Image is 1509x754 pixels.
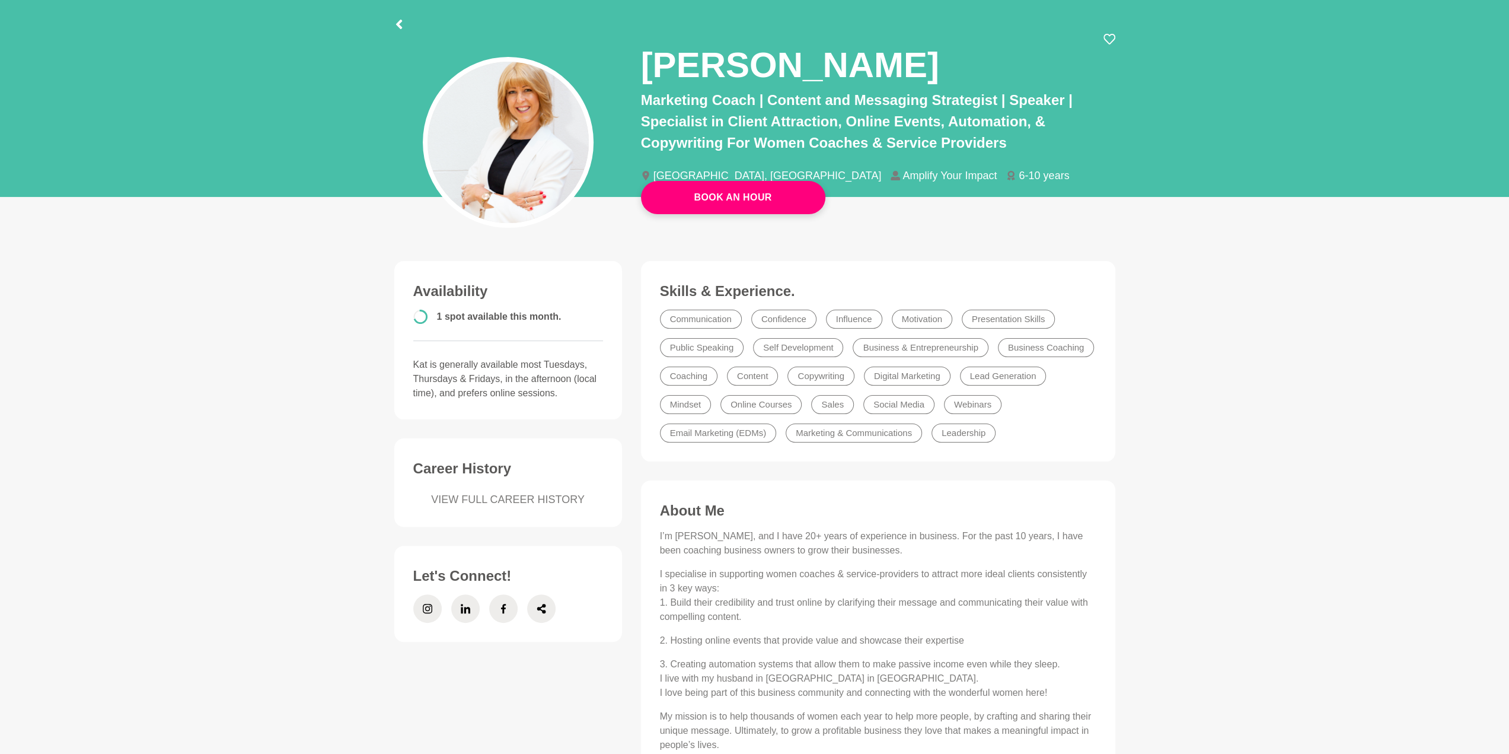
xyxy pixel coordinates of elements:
p: Kat is generally available most Tuesdays, Thursdays & Fridays, in the afternoon (local time), and... [413,358,603,400]
h3: Skills & Experience. [660,282,1096,300]
p: I’m [PERSON_NAME], and I have 20+ years of experience in business. For the past 10 years, I have ... [660,529,1096,558]
a: Instagram [413,594,442,623]
li: Amplify Your Impact [891,170,1006,181]
h3: Career History [413,460,603,478]
a: LinkedIn [451,594,480,623]
p: 2. Hosting online events that provide value and showcase their expertise [660,634,1096,648]
p: 3. Creating automation systems that allow them to make passive income even while they sleep. I li... [660,657,1096,700]
h3: Let's Connect! [413,567,603,585]
span: 1 spot available this month. [437,311,562,322]
p: Marketing Coach | Content and Messaging Strategist | Speaker | Specialist in Client Attraction, O... [641,90,1115,154]
li: [GEOGRAPHIC_DATA], [GEOGRAPHIC_DATA] [641,170,891,181]
p: I specialise in supporting women coaches & service-providers to attract more ideal clients consis... [660,567,1096,624]
h1: [PERSON_NAME] [641,43,939,87]
h3: About Me [660,502,1096,520]
a: Facebook [489,594,518,623]
p: My mission is to help thousands of women each year to help more people, by crafting and sharing t... [660,710,1096,752]
a: VIEW FULL CAREER HISTORY [413,492,603,508]
li: 6-10 years [1006,170,1079,181]
a: Share [527,594,556,623]
h3: Availability [413,282,603,300]
button: Book An Hour [641,181,825,214]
